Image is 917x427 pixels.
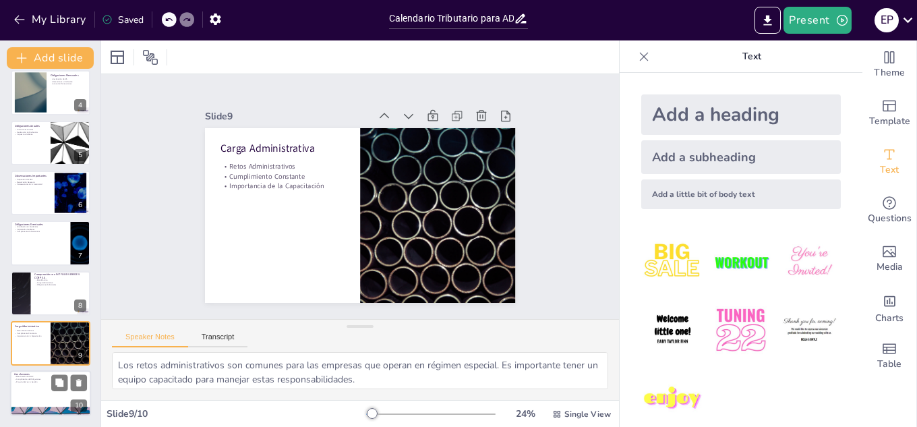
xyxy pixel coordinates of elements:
[34,283,86,286] p: Obligaciones Adicionales
[15,183,51,186] p: Consecuencias de la Inactividad
[51,78,86,81] p: Declaración de IVA
[74,199,86,211] div: 6
[10,9,92,30] button: My Library
[15,131,47,134] p: Declaración de Dividendos
[868,211,912,226] span: Questions
[11,171,90,215] div: 6
[655,40,849,73] p: Text
[880,163,899,177] span: Text
[51,74,86,78] p: Obligaciones Mensuales
[34,279,86,281] p: Estado Activo
[709,299,772,362] img: 5.jpeg
[783,7,851,34] button: Present
[875,8,899,32] div: E P
[15,223,67,227] p: Obligaciones Eventuales
[564,409,611,420] span: Single View
[11,321,90,366] div: 9
[7,47,94,69] button: Add slide
[15,178,51,181] p: Suspensión del RUC
[248,54,404,133] div: Slide 9
[74,99,86,111] div: 4
[14,378,87,381] p: Cumplimiento de Obligaciones
[755,7,781,34] button: Export to PowerPoint
[14,381,87,384] p: Proactividad en la Gestión
[10,371,91,417] div: 10
[778,231,841,293] img: 3.jpeg
[641,231,704,293] img: 1.jpeg
[641,140,841,174] div: Add a subheading
[877,357,901,372] span: Table
[862,283,916,332] div: Add charts and graphs
[74,300,86,312] div: 8
[15,332,47,335] p: Cumplimiento Constante
[74,349,86,362] div: 9
[112,352,608,389] textarea: Los retos administrativos son comunes para las empresas que operan en régimen especial. Es import...
[862,186,916,235] div: Get real-time input from your audience
[51,375,67,391] button: Duplicate Slide
[11,121,90,165] div: 5
[15,330,47,333] p: Retos Administrativos
[107,407,366,420] div: Slide 9 / 10
[15,133,47,136] p: Impuesto a la Renta
[869,114,910,129] span: Template
[71,375,87,391] button: Delete Slide
[188,333,248,347] button: Transcript
[641,299,704,362] img: 4.jpeg
[641,94,841,135] div: Add a heading
[389,9,514,28] input: Insert title
[102,13,144,26] div: Saved
[862,235,916,283] div: Add images, graphics, shapes or video
[74,149,86,161] div: 5
[34,281,86,284] p: Carga Administrativa
[874,65,905,80] span: Theme
[15,174,51,178] p: Observaciones Importantes
[107,47,128,68] div: Layout
[51,80,86,83] p: Retenciones en la Fuente
[15,228,67,231] p: Importación de Bienes
[74,250,86,262] div: 7
[875,311,904,326] span: Charts
[11,221,90,265] div: 7
[875,7,899,34] button: E P
[641,179,841,209] div: Add a little bit of body text
[71,400,87,412] div: 10
[15,335,47,337] p: Importancia de la Capacitación
[15,226,67,229] p: Distribución de Dividendos
[862,332,916,380] div: Add a table
[243,108,360,167] p: Retos Administrativos
[862,138,916,186] div: Add text boxes
[14,373,87,377] p: Conclusiones
[877,260,903,275] span: Media
[11,271,90,316] div: 8
[778,299,841,362] img: 6.jpeg
[15,231,67,233] p: Cumplimiento de Normativas
[249,89,369,153] p: Carga Administrativa
[509,407,541,420] div: 24 %
[11,70,90,115] div: 4
[239,117,356,176] p: Cumplimiento Constante
[15,324,47,329] p: Carga Administrativa
[34,273,86,280] p: Comparación con INT FOOD SERVICES CORP S.A.
[142,49,158,65] span: Position
[112,333,188,347] button: Speaker Notes
[51,83,86,86] p: Anexo de Transacciones
[15,123,47,127] p: Obligaciones Anuales
[709,231,772,293] img: 2.jpeg
[862,40,916,89] div: Change the overall theme
[235,125,352,185] p: Importancia de la Capacitación
[14,376,87,378] p: Reactivación del RUC
[862,89,916,138] div: Add ready made slides
[15,181,51,183] p: Reactivación Necesaria
[15,128,47,131] p: Anexo de Accionistas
